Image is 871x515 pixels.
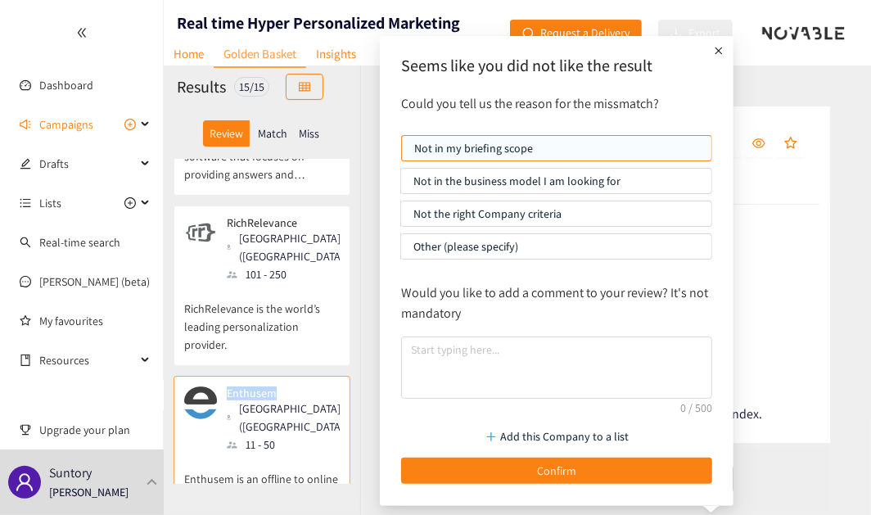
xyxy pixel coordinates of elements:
[744,131,774,157] button: eye
[413,234,699,259] p: Other (please specify)
[401,282,712,323] p: Would you like to add a comment to your review? It's not mandatory
[164,41,214,66] a: Home
[20,158,31,169] span: edit
[76,27,88,38] span: double-left
[227,229,350,265] div: [GEOGRAPHIC_DATA] ([GEOGRAPHIC_DATA])
[286,74,323,100] button: table
[124,197,136,209] span: plus-circle
[177,11,460,34] h1: Real time Hyper Personalized Marketing
[776,131,806,157] button: star
[39,305,151,337] a: My favourites
[39,108,93,141] span: Campaigns
[500,427,629,445] p: Add this Company to a list
[39,413,151,446] span: Upgrade your plan
[214,41,306,68] a: Golden Basket
[15,472,34,492] span: user
[711,43,727,59] span: plus
[234,77,269,97] div: 15 / 15
[184,283,340,354] p: RichRelevance is the world’s leading personalization provider.
[49,483,129,501] p: [PERSON_NAME]
[393,93,720,114] p: Could you tell us the reason for the missmatch?
[413,201,699,226] p: Not the right Company criteria
[299,81,310,94] span: table
[414,136,699,160] p: Not in my briefing scope
[39,235,120,250] a: Real-time search
[184,386,217,419] img: Snapshot of the company's website
[227,400,350,436] div: [GEOGRAPHIC_DATA] ([GEOGRAPHIC_DATA])
[49,463,92,483] p: Suntory
[752,137,765,151] span: eye
[784,137,797,151] span: star
[177,75,226,98] h2: Results
[210,127,243,140] p: Review
[39,78,93,93] a: Dashboard
[39,187,61,219] span: Lists
[413,169,699,193] p: Not in the business model I am looking for
[20,197,31,209] span: unordered-list
[227,436,350,454] div: 11 - 50
[124,119,136,130] span: plus-circle
[20,424,31,436] span: trophy
[401,458,712,484] button: Confirm
[258,127,287,140] p: Match
[789,436,871,515] iframe: Chat Widget
[227,265,350,283] div: 101 - 250
[306,41,366,66] a: Insights
[20,355,31,366] span: book
[20,119,31,130] span: sound
[39,344,136,377] span: Resources
[540,24,630,42] span: Request a Delivery
[510,20,642,46] button: redoRequest a Delivery
[537,462,576,480] span: Confirm
[401,54,712,77] h2: Seems like you did not like the result
[184,216,217,249] img: Snapshot of the company's website
[39,147,136,180] span: Drafts
[522,27,534,40] span: redo
[658,20,733,46] button: downloadExport
[227,386,340,400] p: Enthusem
[401,423,712,449] button: Add this Company to a list
[39,274,150,289] a: [PERSON_NAME] (beta)
[227,216,340,229] p: RichRelevance
[299,127,319,140] p: Miss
